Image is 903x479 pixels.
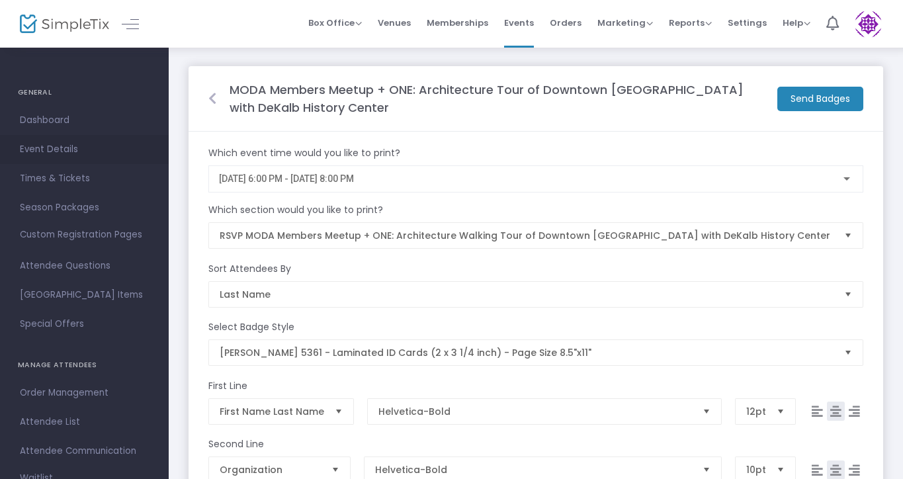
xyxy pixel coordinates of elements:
span: Organization [220,463,321,476]
span: Times & Tickets [20,170,149,187]
span: [GEOGRAPHIC_DATA] Items [20,286,149,304]
button: Select [839,340,857,365]
button: Select [839,223,857,248]
button: Select [329,399,348,424]
span: Reports [669,17,712,29]
span: Attendee Communication [20,443,149,460]
span: Marketing [597,17,653,29]
span: Helvetica-Bold [375,463,693,476]
span: Dashboard [20,112,149,129]
span: Settings [728,6,767,40]
span: Attendee Questions [20,257,149,275]
span: Special Offers [20,316,149,333]
button: Select [771,399,790,424]
span: [PERSON_NAME] 5361 - Laminated ID Cards (2 x 3 1/4 inch) - Page Size 8.5"x11" [220,346,834,359]
span: Last Name [220,288,834,301]
m-panel-subtitle: Sort Attendees By [208,262,291,276]
span: Orders [550,6,581,40]
m-button: Send Badges [777,87,863,111]
m-panel-subtitle: Which event time would you like to print? [208,146,400,160]
span: [DATE] 6:00 PM - [DATE] 8:00 PM [219,173,354,184]
m-panel-subtitle: First Line [208,379,247,393]
span: RSVP MODA Members Meetup + ONE: Architecture Walking Tour of Downtown [GEOGRAPHIC_DATA] with DeKa... [220,229,834,242]
span: Custom Registration Pages [20,228,142,241]
span: Box Office [308,17,362,29]
span: Venues [378,6,411,40]
span: Event Details [20,141,149,158]
span: Help [783,17,810,29]
button: Select [697,399,716,424]
m-panel-subtitle: Select Badge Style [208,320,294,334]
span: Helvetica-Bold [378,405,693,418]
m-panel-title: MODA Members Meetup + ONE: Architecture Tour of Downtown [GEOGRAPHIC_DATA] with DeKalb History Ce... [230,81,765,116]
span: 10pt [746,463,766,476]
span: Order Management [20,384,149,402]
h4: GENERAL [18,79,151,106]
span: Memberships [427,6,488,40]
button: Select [839,282,857,307]
span: Season Packages [20,199,149,216]
span: Events [504,6,534,40]
h4: MANAGE ATTENDEES [18,352,151,378]
m-panel-subtitle: Which section would you like to print? [208,203,383,217]
m-panel-subtitle: Second Line [208,437,264,451]
span: Attendee List [20,414,149,431]
span: First Name Last Name [220,405,324,418]
span: 12pt [746,405,766,418]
